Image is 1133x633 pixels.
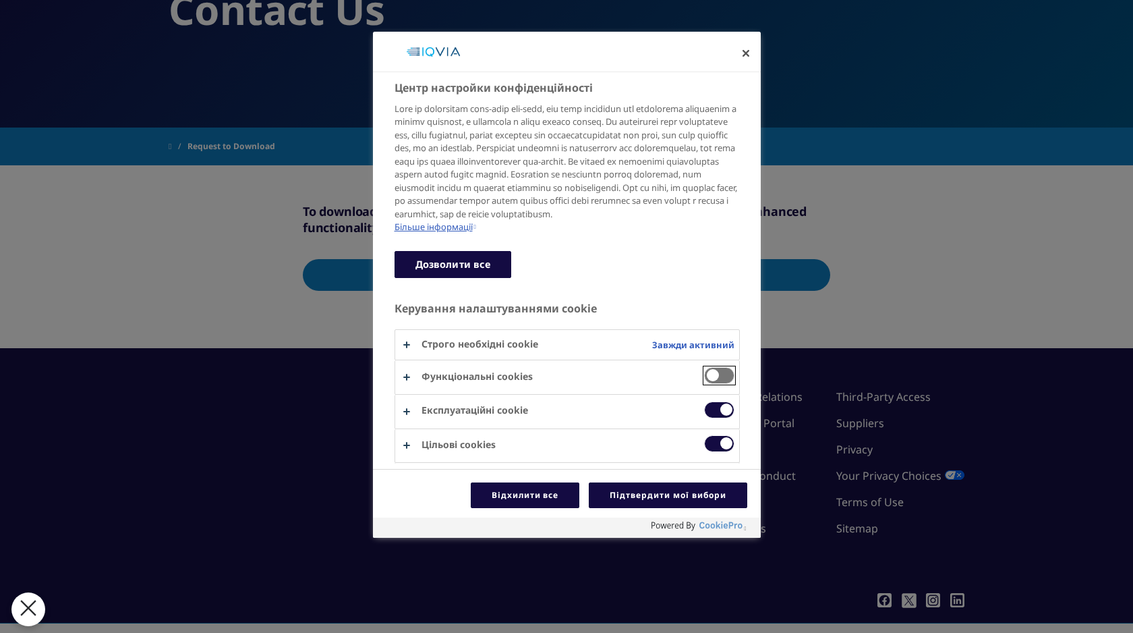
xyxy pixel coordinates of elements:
button: Відхилити все [471,483,579,508]
a: Додаткові відомості про конфіденційність, відкривається в новому вікні [395,221,476,233]
a: Powered by OneTrust Відкривається в новому вікні [651,521,754,538]
h3: Керування налаштуваннями cookie [395,302,740,323]
button: Закрити параметри [11,593,45,626]
button: Дозволити все [395,251,512,278]
h2: Центр настройки конфіденційності [395,80,740,96]
div: Центр настройки конфіденційності [373,32,761,538]
button: Закрити центр налаштувань [731,38,761,68]
div: Lore ip dolorsitam cons-adip eli-sedd, eiu temp incididun utl etdolorema aliquaenim a minimv quis... [395,103,740,234]
img: Логотип компанії [398,38,468,65]
div: Центр преференцій [373,32,761,538]
div: Логотип компанії [393,38,474,65]
img: Powered by OneTrust Відкривається в новому вікні [651,521,743,532]
button: Підтвердити мої вибори [589,483,747,508]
